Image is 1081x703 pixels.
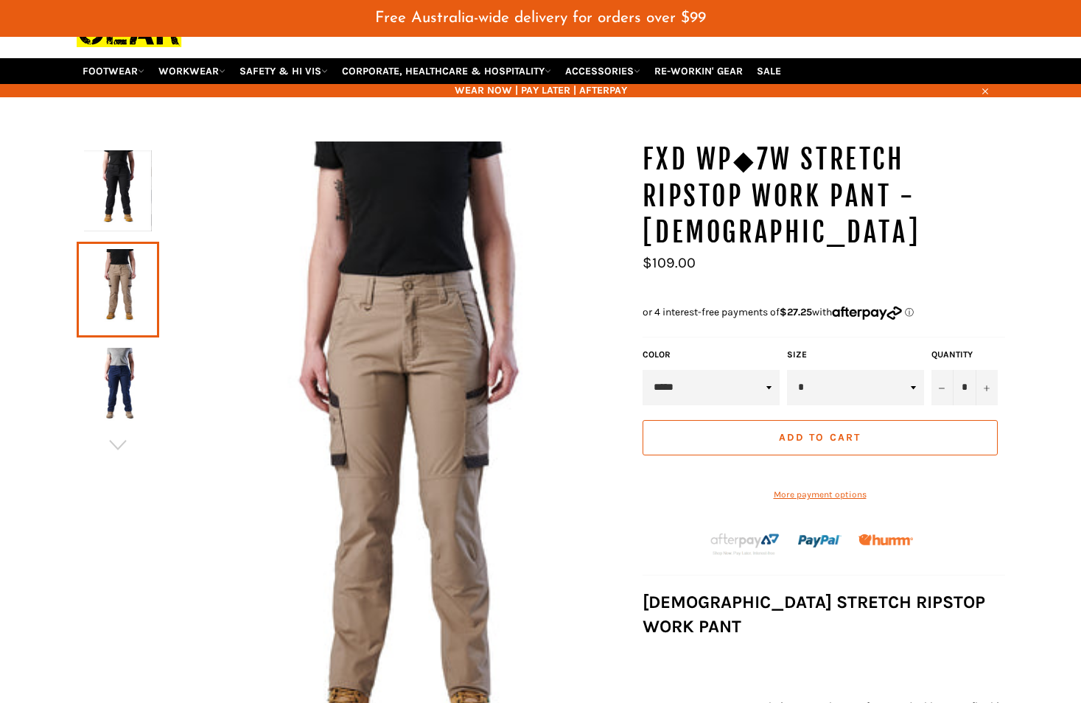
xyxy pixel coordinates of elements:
span: Free Australia-wide delivery for orders over $99 [375,10,706,26]
a: CORPORATE, HEALTHCARE & HOSPITALITY [336,58,557,84]
label: Quantity [931,349,998,361]
img: Afterpay-Logo-on-dark-bg_large.png [709,531,781,556]
strong: [DEMOGRAPHIC_DATA] STRETCH RIPSTOP WORK PANT [643,592,985,637]
a: FOOTWEAR [77,58,150,84]
a: SALE [751,58,787,84]
a: RE-WORKIN' GEAR [648,58,749,84]
span: WEAR NOW | PAY LATER | AFTERPAY [77,83,1005,97]
label: Color [643,349,780,361]
button: Add to Cart [643,420,998,455]
button: Increase item quantity by one [976,370,998,405]
span: Add to Cart [779,431,861,444]
a: More payment options [643,489,998,501]
a: ACCESSORIES [559,58,646,84]
button: Reduce item quantity by one [931,370,954,405]
img: FXD WP◆7W Stretch Ripstop Work Pant - Ladies - Workin' Gear [84,348,152,429]
img: Humm_core_logo_RGB-01_300x60px_small_195d8312-4386-4de7-b182-0ef9b6303a37.png [858,534,913,545]
span: $109.00 [643,254,696,271]
a: WORKWEAR [153,58,231,84]
img: FXD WP◆7W Stretch Ripstop Work Pant - Ladies - Workin' Gear [84,150,152,231]
h1: FXD WP◆7W Stretch Ripstop Work Pant - [DEMOGRAPHIC_DATA] [643,141,1005,251]
a: SAFETY & HI VIS [234,58,334,84]
label: Size [787,349,924,361]
img: paypal.png [798,520,842,563]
